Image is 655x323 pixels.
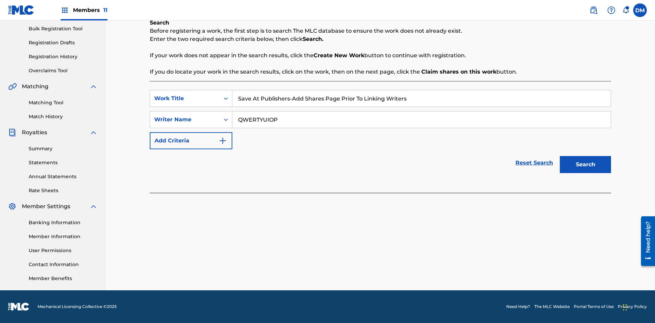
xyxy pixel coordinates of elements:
div: Notifications [622,7,629,14]
form: Search Form [150,90,611,176]
a: Registration History [29,53,98,60]
a: Reset Search [512,155,556,170]
a: Member Benefits [29,275,98,282]
img: MLC Logo [8,5,34,15]
img: help [607,6,615,14]
a: Overclaims Tool [29,67,98,74]
iframe: Resource Center [636,214,655,270]
a: User Permissions [29,247,98,254]
div: Writer Name [154,116,216,124]
a: Contact Information [29,261,98,268]
div: Work Title [154,94,216,103]
b: Search [150,19,169,26]
a: Member Information [29,233,98,240]
a: Banking Information [29,219,98,226]
a: Need Help? [506,304,530,310]
button: Search [560,156,611,173]
a: Matching Tool [29,99,98,106]
img: 9d2ae6d4665cec9f34b9.svg [219,137,227,145]
a: Bulk Registration Tool [29,25,98,32]
img: expand [89,82,98,91]
strong: Create New Work [314,52,364,59]
div: Help [605,3,618,17]
a: Match History [29,113,98,120]
a: Rate Sheets [29,187,98,194]
span: Mechanical Licensing Collective © 2025 [38,304,117,310]
span: 11 [103,7,107,13]
a: Privacy Policy [618,304,647,310]
img: Matching [8,82,17,91]
div: Drag [623,297,627,318]
img: search [589,6,598,14]
a: Registration Drafts [29,39,98,46]
span: Member Settings [22,202,70,211]
img: Top Rightsholders [61,6,69,14]
a: Summary [29,145,98,152]
span: Matching [22,82,48,91]
button: Add Criteria [150,132,232,149]
img: expand [89,202,98,211]
img: logo [8,303,29,311]
a: Annual Statements [29,173,98,180]
a: Public Search [587,3,600,17]
p: If you do locate your work in the search results, click on the work, then on the next page, click... [150,68,611,76]
p: Enter the two required search criteria below, then click [150,35,611,43]
a: Portal Terms of Use [574,304,614,310]
iframe: Chat Widget [621,290,655,323]
p: If your work does not appear in the search results, click the button to continue with registration. [150,51,611,60]
a: Statements [29,159,98,166]
strong: Search. [303,36,323,42]
span: Royalties [22,128,47,137]
p: Before registering a work, the first step is to search The MLC database to ensure the work does n... [150,27,611,35]
img: expand [89,128,98,137]
strong: Claim shares on this work [421,68,496,75]
img: Member Settings [8,202,16,211]
a: The MLC Website [534,304,570,310]
img: Royalties [8,128,16,137]
div: User Menu [633,3,647,17]
span: Members [73,6,107,14]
